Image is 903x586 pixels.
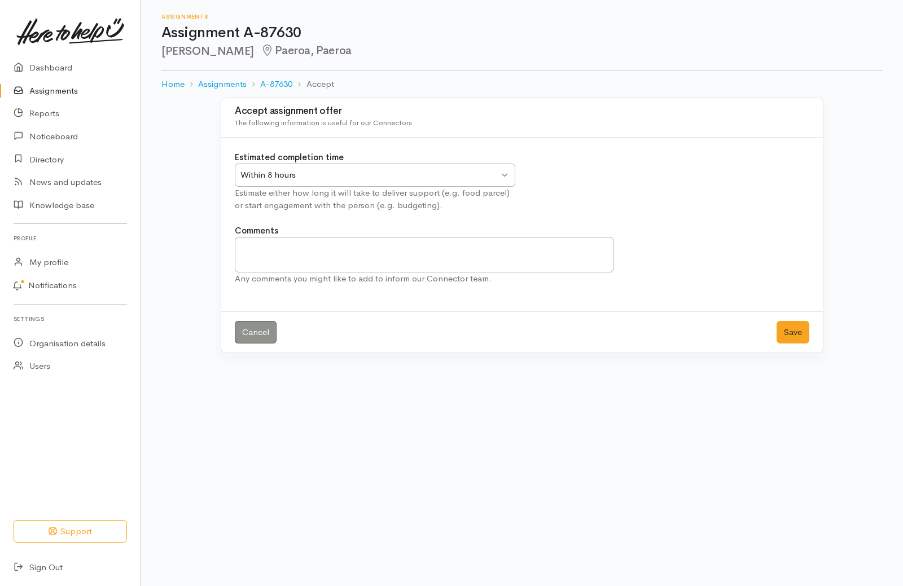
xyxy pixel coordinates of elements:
[235,321,277,344] a: Cancel
[161,14,883,20] h6: Assignments
[235,118,412,127] span: The following information is useful for our Connectors
[235,187,515,212] div: Estimate either how long it will take to deliver support (e.g. food parcel) or start engagement w...
[14,520,127,543] button: Support
[235,224,278,237] label: Comments
[14,231,127,246] h6: Profile
[292,78,334,91] li: Accept
[161,78,185,91] a: Home
[261,43,352,58] span: Paeroa, Paeroa
[260,78,292,91] a: A-87630
[777,321,809,344] button: Save
[161,25,883,41] h1: Assignment A-87630
[240,169,499,182] div: Within 8 hours
[235,106,809,117] h3: Accept assignment offer
[198,78,247,91] a: Assignments
[161,71,883,98] nav: breadcrumb
[235,151,344,164] label: Estimated completion time
[14,311,127,327] h6: Settings
[161,45,883,58] h2: [PERSON_NAME]
[235,272,613,285] div: Any comments you might like to add to inform our Connector team.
